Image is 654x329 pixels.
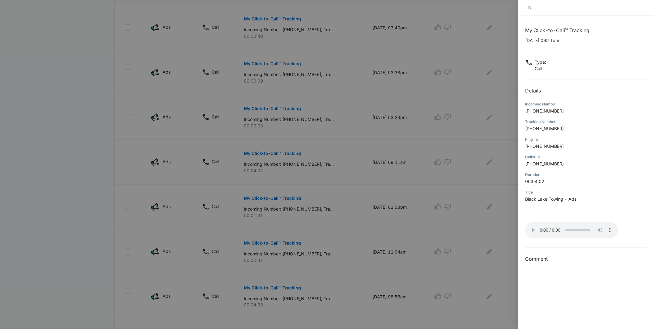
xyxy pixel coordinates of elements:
[23,36,55,41] div: Domain Overview
[525,255,647,263] h3: Comment
[525,161,564,166] span: [PHONE_NUMBER]
[525,154,647,160] div: Caller Id
[17,36,22,41] img: tab_domain_overview_orange.svg
[525,172,647,177] div: Duration
[535,65,546,72] p: Call
[68,36,104,41] div: Keywords by Traffic
[525,222,618,238] audio: Your browser does not support the audio tag.
[62,36,66,41] img: tab_keywords_by_traffic_grey.svg
[527,5,532,10] span: close
[525,179,545,184] span: 00:04:02
[525,5,534,11] button: Close
[525,196,577,202] span: Black Lake Towing - Ads
[525,108,564,113] span: [PHONE_NUMBER]
[10,16,15,21] img: website_grey.svg
[535,59,546,65] p: Type :
[525,137,647,142] div: Ring To
[16,16,68,21] div: Domain: [DOMAIN_NAME]
[525,143,564,149] span: [PHONE_NUMBER]
[525,101,647,107] div: Incoming Number
[525,37,647,44] p: [DATE] 09:11am
[525,87,647,94] h2: Details
[525,27,647,34] h1: My Click-to-Call™ Tracking
[525,190,647,195] div: Title
[525,126,564,131] span: [PHONE_NUMBER]
[10,10,15,15] img: logo_orange.svg
[525,119,647,125] div: Tracking Number
[17,10,30,15] div: v 4.0.25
